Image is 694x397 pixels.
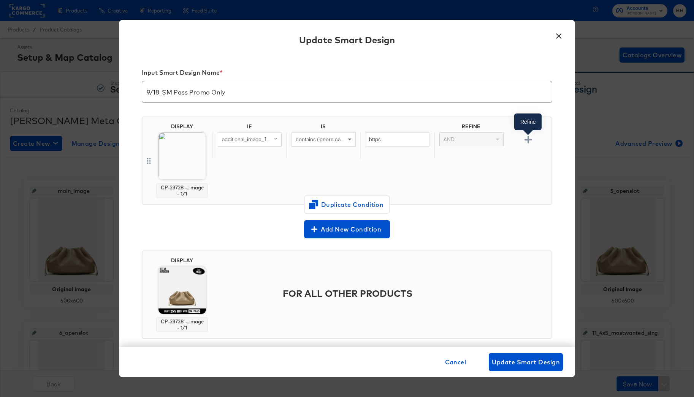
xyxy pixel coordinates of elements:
div: DISPLAY [171,257,193,263]
button: Update Smart Design [489,353,563,371]
button: Add New Condition [304,220,390,238]
button: × [552,27,566,41]
div: Input Smart Design Name [142,69,552,79]
span: AND [444,136,455,143]
button: Duplicate Condition [304,195,390,214]
img: oGCQX1P47wk [158,132,206,180]
span: contains (ignore case) [296,136,348,143]
div: Update Smart Design [299,33,395,46]
div: CP-23728 -...mage - 1/1 [160,318,204,331]
span: Cancel [445,357,466,367]
span: Update Smart Design [492,357,560,367]
div: IS [286,123,360,132]
span: Duplicate Condition [310,199,384,210]
div: IF [212,123,286,132]
div: DISPLAY [171,123,193,129]
button: Cancel [442,353,469,371]
input: Enter value [366,132,429,147]
span: additional_image_1_url (original) [222,136,297,143]
div: FOR ALL OTHER PRODUCTS [212,276,548,311]
input: My smart design [142,78,552,99]
div: REFINE [434,123,508,132]
div: CP-23728 -...mage - 1/1 [160,184,204,197]
span: Add New Condition [307,224,387,235]
img: 07Bd9EHbT6qv2-xSj2fc8g.jpg [158,266,206,314]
